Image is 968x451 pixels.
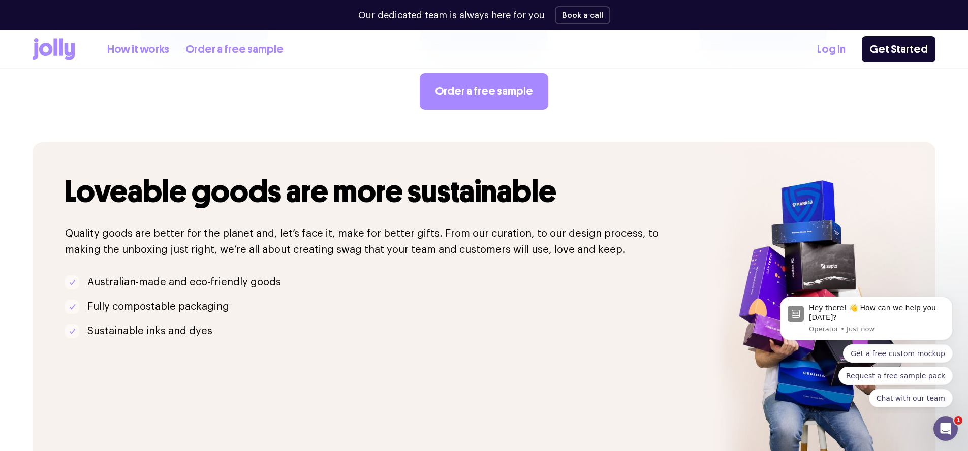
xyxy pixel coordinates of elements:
[185,41,284,58] a: Order a free sample
[358,9,545,22] p: Our dedicated team is always here for you
[954,416,962,425] span: 1
[817,41,846,58] a: Log In
[87,274,281,291] p: Australian-made and eco-friendly goods
[765,287,968,413] iframe: Intercom notifications message
[107,41,169,58] a: How it works
[862,36,935,62] a: Get Started
[65,175,659,209] h2: Loveable goods are more sustainable
[87,323,212,339] p: Sustainable inks and dyes
[87,299,229,315] p: Fully compostable packaging
[65,225,659,258] p: Quality goods are better for the planet and, let’s face it, make for better gifts. From our curat...
[420,73,548,110] a: Order a free sample
[933,416,958,441] iframe: Intercom live chat
[555,6,610,24] button: Book a call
